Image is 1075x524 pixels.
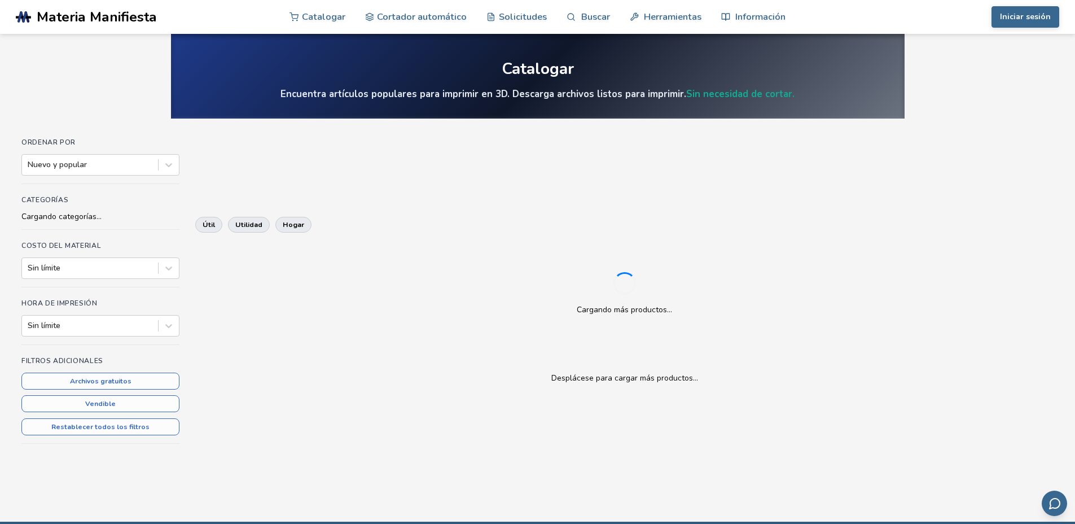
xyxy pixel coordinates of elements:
[21,211,102,222] font: Cargando categorías...
[21,395,179,412] button: Vendible
[51,422,150,431] font: Restablecer todos los filtros
[644,10,701,23] font: Herramientas
[21,299,97,308] font: Hora de impresión
[275,217,311,233] button: hogar
[581,10,610,23] font: Buscar
[235,220,262,229] font: utilidad
[21,373,179,390] button: Archivos gratuitos
[735,10,786,23] font: Información
[195,217,222,233] button: útil
[228,217,270,233] button: utilidad
[991,6,1059,28] button: Iniciar sesión
[28,160,30,169] input: Nuevo y popular
[21,356,103,365] font: Filtros adicionales
[1042,491,1067,516] button: Enviar comentarios por correo electrónico
[502,58,574,80] font: Catalogar
[283,220,304,229] font: hogar
[1000,11,1051,22] font: Iniciar sesión
[577,304,672,315] font: Cargando más productos...
[21,138,76,147] font: Ordenar por
[280,88,686,101] font: Encuentra artículos populares para imprimir en 3D. Descarga archivos listos para imprimir.
[302,10,345,23] font: Catalogar
[499,10,547,23] font: Solicitudes
[21,418,179,435] button: Restablecer todos los filtros
[686,88,795,101] a: Sin necesidad de cortar.
[28,264,30,273] input: Sin límite
[203,220,215,229] font: útil
[70,377,131,386] font: Archivos gratuitos
[551,373,698,383] font: Desplácese para cargar más productos...
[21,241,101,250] font: Costo del material
[85,399,116,408] font: Vendible
[28,321,30,330] input: Sin límite
[377,10,467,23] font: Cortador automático
[37,7,157,27] font: Materia Manifiesta
[21,195,68,204] font: Categorías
